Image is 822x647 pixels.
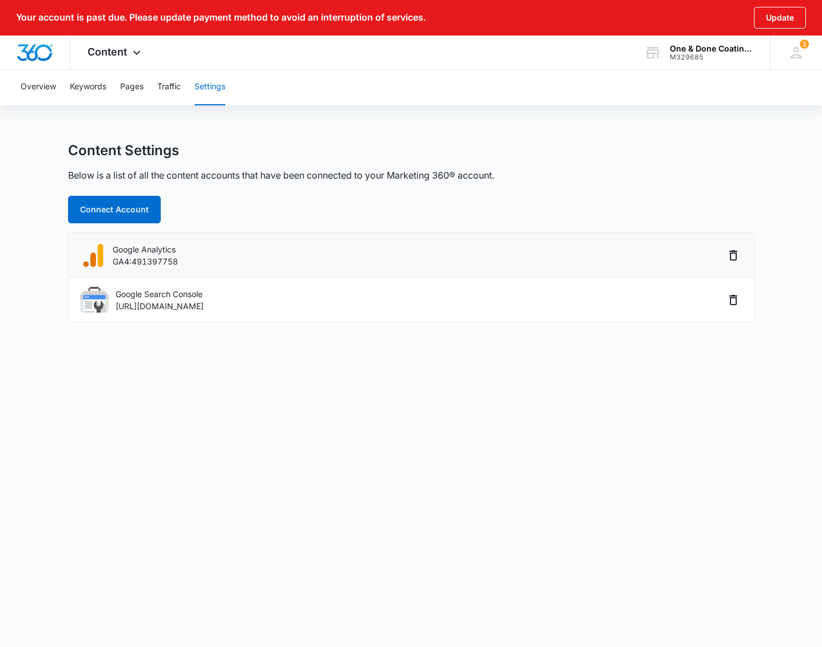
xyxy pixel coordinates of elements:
[68,142,179,159] h1: Content Settings
[800,40,809,49] span: 1
[68,196,161,223] button: Connect Account
[70,69,106,105] button: Keywords
[194,69,225,105] button: Settings
[88,46,127,58] span: Content
[16,12,426,23] p: Your account is past due. Please update payment method to avoid an interruption of services.
[770,35,822,69] div: notifications count
[68,168,494,182] p: Below is a list of all the content accounts that have been connected to your Marketing 360® account.
[113,243,178,255] p: Google Analytics
[116,288,204,300] p: Google Search Console
[113,255,178,267] p: GA4:491397758
[754,7,806,29] button: Update
[670,53,753,61] div: account id
[670,44,753,53] div: account name
[21,69,56,105] button: Overview
[800,40,809,49] div: notifications count
[80,287,109,313] img: logo-googleSearchConsole.svg
[120,69,144,105] button: Pages
[116,300,204,312] p: [URL][DOMAIN_NAME]
[70,35,161,69] div: Content
[80,242,106,268] img: logo-googleAnalytics.svg
[157,69,181,105] button: Traffic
